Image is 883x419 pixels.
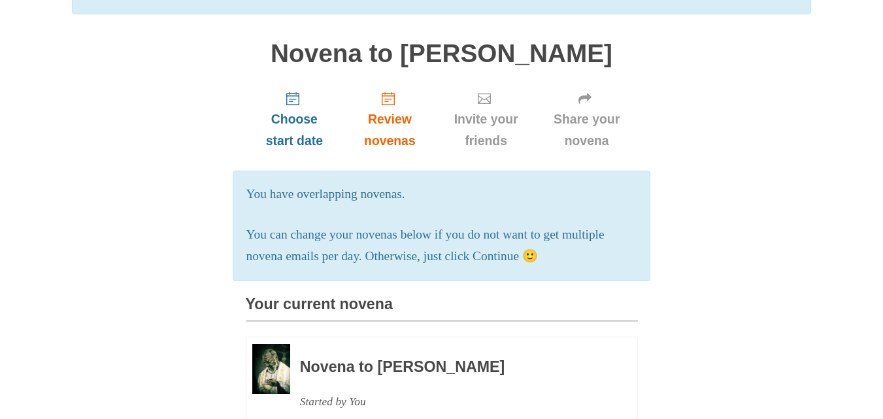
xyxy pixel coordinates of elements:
[549,109,625,152] span: Share your novena
[356,109,423,152] span: Review novenas
[300,391,602,412] div: Started by You
[300,359,602,376] h3: Novena to [PERSON_NAME]
[450,109,523,152] span: Invite your friends
[246,184,637,205] p: You have overlapping novenas.
[259,109,331,152] span: Choose start date
[246,40,638,68] h1: Novena to [PERSON_NAME]
[437,80,536,158] a: Invite your friends
[536,80,638,158] a: Share your novena
[343,80,436,158] a: Review novenas
[252,344,290,395] img: Novena image
[246,296,638,322] h3: Your current novena
[246,224,637,267] p: You can change your novenas below if you do not want to get multiple novena emails per day. Other...
[246,80,344,158] a: Choose start date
